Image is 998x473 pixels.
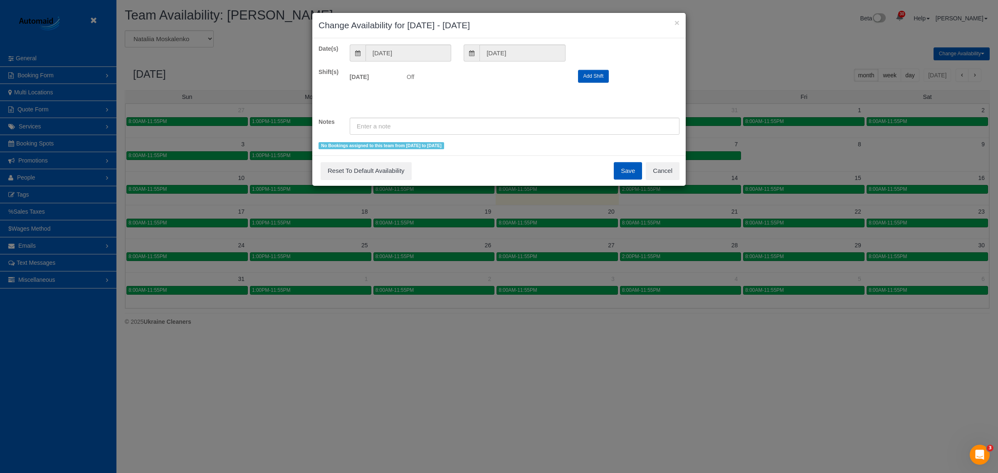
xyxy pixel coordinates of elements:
[400,70,572,81] span: Off
[312,118,343,126] label: Notes
[312,44,343,53] label: Date(s)
[578,70,609,83] button: Add Shift
[350,118,679,135] input: Enter a note
[366,44,451,62] input: From
[646,162,679,180] button: Cancel
[319,19,679,32] h3: Change Availability for [DATE] - [DATE]
[319,142,444,149] span: No Bookings assigned to this team from [DATE] to [DATE]
[614,162,642,180] button: Save
[987,445,993,451] span: 3
[312,13,686,186] sui-modal: Change Availability for 08/20/2025 - 08/20/2025
[312,68,343,76] label: Shift(s)
[479,44,565,62] input: To
[343,70,400,81] label: [DATE]
[321,162,412,180] button: Reset To Default Availability
[970,445,990,465] iframe: Intercom live chat
[674,18,679,27] button: ×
